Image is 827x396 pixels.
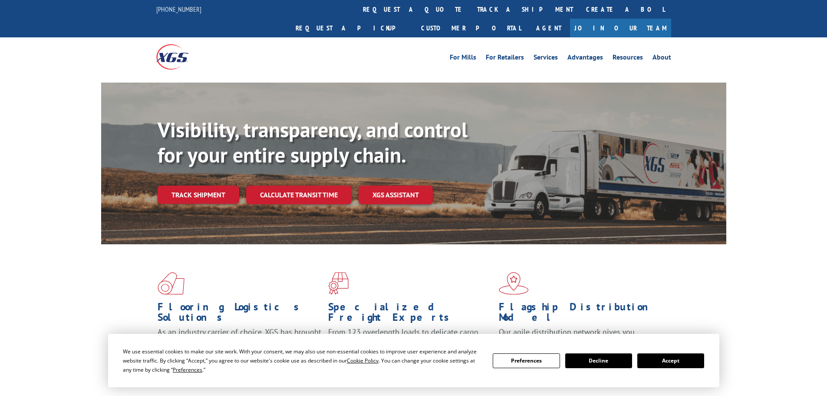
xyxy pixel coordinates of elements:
[158,327,321,358] span: As an industry carrier of choice, XGS has brought innovation and dedication to flooring logistics...
[499,327,659,347] span: Our agile distribution network gives you nationwide inventory management on demand.
[108,334,719,387] div: Cookie Consent Prompt
[613,54,643,63] a: Resources
[158,302,322,327] h1: Flooring Logistics Solutions
[570,19,671,37] a: Join Our Team
[450,54,476,63] a: For Mills
[156,5,201,13] a: [PHONE_NUMBER]
[359,186,433,204] a: XGS ASSISTANT
[499,272,529,295] img: xgs-icon-flagship-distribution-model-red
[158,272,185,295] img: xgs-icon-total-supply-chain-intelligence-red
[123,347,482,374] div: We use essential cookies to make our site work. With your consent, we may also use non-essential ...
[328,272,349,295] img: xgs-icon-focused-on-flooring-red
[567,54,603,63] a: Advantages
[637,353,704,368] button: Accept
[527,19,570,37] a: Agent
[493,353,560,368] button: Preferences
[328,302,492,327] h1: Specialized Freight Experts
[534,54,558,63] a: Services
[415,19,527,37] a: Customer Portal
[486,54,524,63] a: For Retailers
[158,116,468,168] b: Visibility, transparency, and control for your entire supply chain.
[158,186,239,204] a: Track shipment
[246,186,352,204] a: Calculate transit time
[499,302,663,327] h1: Flagship Distribution Model
[328,327,492,366] p: From 123 overlength loads to delicate cargo, our experienced staff knows the best way to move you...
[173,366,202,373] span: Preferences
[652,54,671,63] a: About
[347,357,379,364] span: Cookie Policy
[565,353,632,368] button: Decline
[289,19,415,37] a: Request a pickup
